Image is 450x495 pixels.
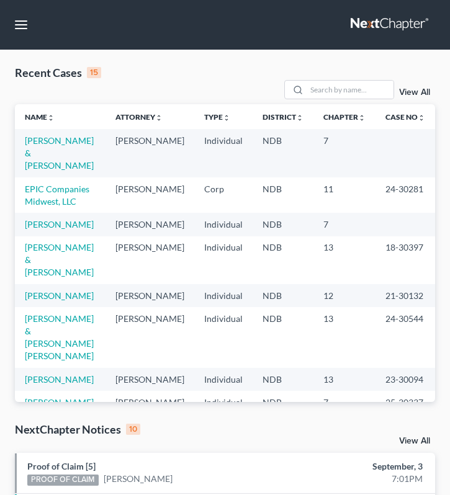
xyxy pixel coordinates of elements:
[194,284,253,307] td: Individual
[27,475,99,486] div: PROOF OF CLAIM
[253,391,313,451] td: NDB
[323,112,366,122] a: Chapterunfold_more
[418,114,425,122] i: unfold_more
[27,461,96,471] a: Proof of Claim [5]
[376,236,435,284] td: 18-30397
[194,307,253,367] td: Individual
[194,368,253,391] td: Individual
[106,236,194,284] td: [PERSON_NAME]
[313,391,376,451] td: 7
[253,368,313,391] td: NDB
[126,424,140,435] div: 10
[296,114,304,122] i: unfold_more
[399,437,430,445] a: View All
[106,307,194,367] td: [PERSON_NAME]
[253,177,313,213] td: NDB
[307,81,394,99] input: Search by name...
[313,307,376,367] td: 13
[104,473,173,485] a: [PERSON_NAME]
[106,368,194,391] td: [PERSON_NAME]
[313,129,376,177] td: 7
[87,67,101,78] div: 15
[376,307,435,367] td: 24-30544
[25,290,94,301] a: [PERSON_NAME]
[106,177,194,213] td: [PERSON_NAME]
[358,114,366,122] i: unfold_more
[194,236,253,284] td: Individual
[253,236,313,284] td: NDB
[376,284,435,307] td: 21-30132
[25,313,94,361] a: [PERSON_NAME] & [PERSON_NAME] [PERSON_NAME]
[299,460,423,473] div: September, 3
[25,242,94,277] a: [PERSON_NAME] & [PERSON_NAME]
[155,114,163,122] i: unfold_more
[25,135,94,171] a: [PERSON_NAME] & [PERSON_NAME]
[15,422,140,437] div: NextChapter Notices
[115,112,163,122] a: Attorneyunfold_more
[25,219,94,230] a: [PERSON_NAME]
[299,473,423,485] div: 7:01PM
[253,307,313,367] td: NDB
[313,236,376,284] td: 13
[313,213,376,236] td: 7
[253,129,313,177] td: NDB
[313,368,376,391] td: 13
[106,213,194,236] td: [PERSON_NAME]
[376,391,435,451] td: 25-30337
[25,374,94,385] a: [PERSON_NAME]
[25,184,89,207] a: EPIC Companies Midwest, LLC
[25,397,96,445] a: [PERSON_NAME] & [PERSON_NAME], Aspen
[47,114,55,122] i: unfold_more
[194,391,253,451] td: Individual
[385,112,425,122] a: Case Nounfold_more
[194,129,253,177] td: Individual
[313,284,376,307] td: 12
[194,177,253,213] td: Corp
[399,88,430,97] a: View All
[376,177,435,213] td: 24-30281
[263,112,304,122] a: Districtunfold_more
[223,114,230,122] i: unfold_more
[194,213,253,236] td: Individual
[106,129,194,177] td: [PERSON_NAME]
[376,368,435,391] td: 23-30094
[106,284,194,307] td: [PERSON_NAME]
[313,177,376,213] td: 11
[253,284,313,307] td: NDB
[15,65,101,80] div: Recent Cases
[25,112,55,122] a: Nameunfold_more
[253,213,313,236] td: NDB
[106,391,194,451] td: [PERSON_NAME]
[204,112,230,122] a: Typeunfold_more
